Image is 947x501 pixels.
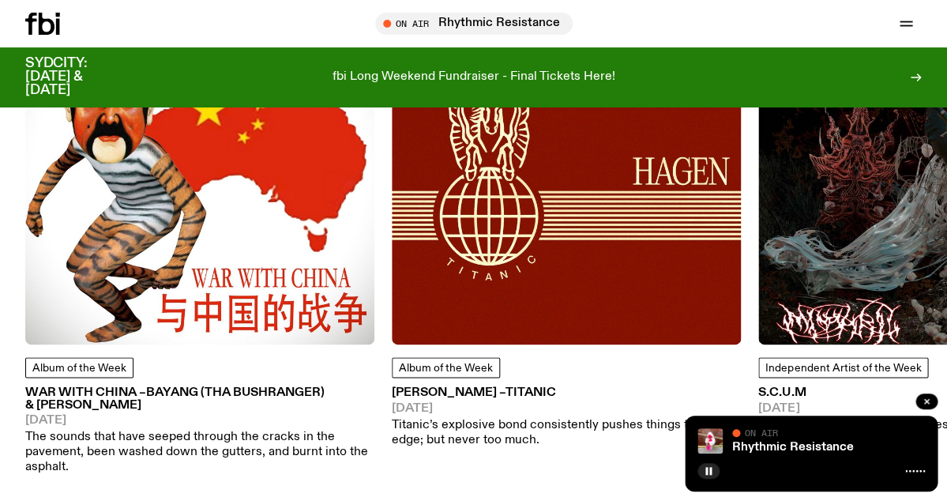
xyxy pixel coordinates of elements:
h3: [PERSON_NAME] – [392,387,741,399]
a: Album of the Week [25,357,133,378]
span: Independent Artist of the Week [765,363,921,374]
span: BAYANG (tha Bushranger) & [PERSON_NAME] [25,386,325,411]
p: fbi Long Weekend Fundraiser - Final Tickets Here! [333,70,615,85]
span: Titanic [505,386,556,399]
span: [DATE] [25,415,374,427]
span: Album of the Week [32,363,126,374]
a: Rhythmic Resistance [732,441,853,454]
span: [DATE] [392,403,741,415]
p: Titanic’s explosive bond consistently pushes things to the edge; but never too much. [392,418,741,448]
a: Independent Artist of the Week [758,357,928,378]
button: On AirRhythmic Resistance [375,13,573,35]
span: Album of the Week [399,363,493,374]
h3: SYDCITY: [DATE] & [DATE] [25,57,126,97]
p: The sounds that have seeped through the cracks in the pavement, been washed down the gutters, and... [25,430,374,476]
a: WAR WITH CHINA –BAYANG (tha Bushranger) & [PERSON_NAME][DATE]The sounds that have seeped through ... [25,387,374,475]
a: [PERSON_NAME] –Titanic[DATE]Titanic’s explosive bond consistently pushes things to the edge; but ... [392,387,741,448]
span: On Air [745,428,778,438]
h3: WAR WITH CHINA – [25,387,374,411]
a: Album of the Week [392,357,500,378]
img: Attu crouches on gravel in front of a brown wall. They are wearing a white fur coat with a hood, ... [697,428,723,454]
